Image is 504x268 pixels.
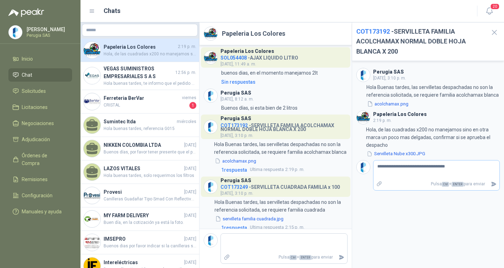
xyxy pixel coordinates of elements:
h4: Sumintec ltda [104,118,175,125]
span: 2:19 p. m. [250,166,304,173]
a: 1respuestaUltima respuesta2:19 p. m. [220,166,348,174]
a: Company LogoMY FARM DELIVERY[DATE]Buen día, en la cotización ya está la foto. [80,207,199,231]
span: Licitaciones [22,103,48,111]
img: Logo peakr [8,8,44,17]
img: Company Logo [9,26,22,39]
span: [DATE], 3:10 p. m. [220,191,253,196]
img: Company Logo [84,67,100,84]
span: Canilleras Guadañar Tipo Smad Con Reflectivo Proteccion Pie Romano Work. Canillera Tipo Smad. Fab... [104,196,196,202]
span: viernes [182,95,196,101]
label: Adjuntar archivos [373,178,385,190]
h2: Papeleria Los Colores [222,29,285,39]
a: Remisiones [8,173,72,186]
a: Negociaciones [8,117,72,130]
span: Hola buenas tardes, solo requerimos los filtros [104,172,196,179]
button: Enviar [488,178,499,190]
h4: - AJAX LIQUIDO LITRO [220,53,298,60]
img: Company Logo [204,180,217,193]
img: Company Logo [84,42,100,59]
span: [DATE], 3:10 p. m. [220,133,253,138]
p: Hola Buenas tardes, las servilletas despachadas no son la referencia solicitada, se requiere fami... [366,83,500,99]
span: Inicio [22,55,33,63]
label: Adjuntar archivos [221,251,233,263]
span: Ctrl [442,182,449,187]
h3: Papeleria Los Colores [220,49,274,53]
span: [DATE] [184,189,196,195]
h4: - SERVILLETA FAMILIA ACOLCHAMAX NORMAL DOBLE HOJA BLANCA X 200 [220,121,348,131]
a: Company LogoPapeleria Los Colores2:19 p. m.Hola, de las cuadradas x200 no manejamos sino en otra ... [80,39,199,62]
h3: Perugia SAS [220,179,251,183]
a: LAZOS VITALES[DATE]Hola buenas tardes, solo requerimos los filtros [80,160,199,184]
p: Buenos días, si esta bien de 2 litros [221,104,297,112]
span: 1 [189,102,196,109]
h4: Intereléctricas [104,259,183,266]
h1: Chats [104,6,120,16]
a: Solicitudes [8,84,72,98]
h2: - SERVILLETA FAMILIA ACOLCHAMAX NORMAL DOBLE HOJA BLANCA X 200 [356,27,485,56]
a: Company LogoVEGAS SUMINISTROS EMPRESARIALES S A S12:56 p. m.Hola buenas tardes, te informo que el... [80,62,199,90]
h4: LAZOS VITALES [104,165,183,172]
span: Hola buenas tardes, referencia G015 [104,125,196,132]
h4: Ferreteria BerVar [104,94,181,102]
span: Hola buenas tardes, te informo que el pedido entregado el dia [PERSON_NAME][DATE], lo entregaron ... [104,80,196,87]
a: Company LogoProvesi[DATE]Canilleras Guadañar Tipo Smad Con Reflectivo Proteccion Pie Romano Work.... [80,184,199,207]
img: Company Logo [357,68,370,82]
span: Solicitudes [22,87,46,95]
a: 1respuestaUltima respuesta2:15 p. m. [220,224,348,232]
span: [DATE] [184,212,196,219]
h4: MY FARM DELIVERY [104,212,183,219]
button: 20 [483,5,496,18]
h3: Papeleria Los Colores [373,112,427,116]
p: Pulsa + para enviar [233,251,336,263]
h3: Perugia SAS [220,91,251,95]
a: NIKKEN COLOMBIA LTDA[DATE]Buenos días, por favor tener presente que el precio se encuentra en pro... [80,137,199,160]
span: SOL054408 [220,55,247,61]
a: Órdenes de Compra [8,149,72,170]
img: Company Logo [204,120,217,133]
span: COT173249 [220,184,248,190]
span: 1 respuesta [221,166,247,174]
h4: Papeleria Los Colores [104,43,176,51]
a: Sumintec ltdamiércolesHola buenas tardes, referencia G015 [80,114,199,137]
span: COT173192 [220,123,248,128]
a: Licitaciones [8,101,72,114]
span: ENTER [299,255,311,260]
a: Sin respuestas [220,78,348,86]
p: buenos dias, en el momento manejamos 2lt [221,69,318,77]
img: Company Logo [84,187,100,204]
span: Ultima respuesta [250,166,284,173]
img: Company Logo [204,27,217,40]
div: Sin respuestas [221,78,255,86]
span: Ctrl [289,255,297,260]
span: [DATE], 8:12 a. m. [220,97,254,102]
span: 1 respuesta [221,224,247,232]
span: Ultima respuesta [250,224,284,231]
p: [PERSON_NAME] [27,27,70,32]
a: Manuales y ayuda [8,205,72,218]
span: Configuración [22,192,52,199]
img: Company Logo [204,51,217,64]
span: Hola, de las cuadradas x200 no manejamos sino en otra marca un poco mas delgadas, confirmar si se... [104,51,196,57]
span: Chat [22,71,32,79]
span: Buenos dias por favor indicar si la canilleras son para guadañar o para motocilcista gracias [104,243,196,249]
span: Negociaciones [22,119,54,127]
h3: Perugia SAS [373,70,404,74]
a: Company LogoIMSEPRO[DATE]Buenos dias por favor indicar si la canilleras son para guadañar o para ... [80,231,199,254]
button: Servilleta Nube x300.JPG [366,150,426,158]
span: [DATE] [184,165,196,172]
a: Adjudicación [8,133,72,146]
h4: IMSEPRO [104,235,183,243]
span: [DATE], 11:49 a. m. [220,62,256,67]
img: Company Logo [84,234,100,251]
h4: NIKKEN COLOMBIA LTDA [104,141,183,149]
button: servilleta familia cuadrada.jpg [215,215,284,222]
button: Enviar [336,251,347,263]
span: 2:15 p. m. [250,224,304,231]
h4: VEGAS SUMINISTROS EMPRESARIALES S A S [104,65,174,80]
span: Remisiones [22,176,48,183]
span: COT173192 [356,28,390,35]
span: 2:19 p. m. [178,43,196,50]
span: [DATE] [184,259,196,266]
p: Hola Buenas tardes, las servilletas despachadas no son la referencia solicitada, se requiere fami... [215,198,347,214]
a: Inicio [8,52,72,66]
